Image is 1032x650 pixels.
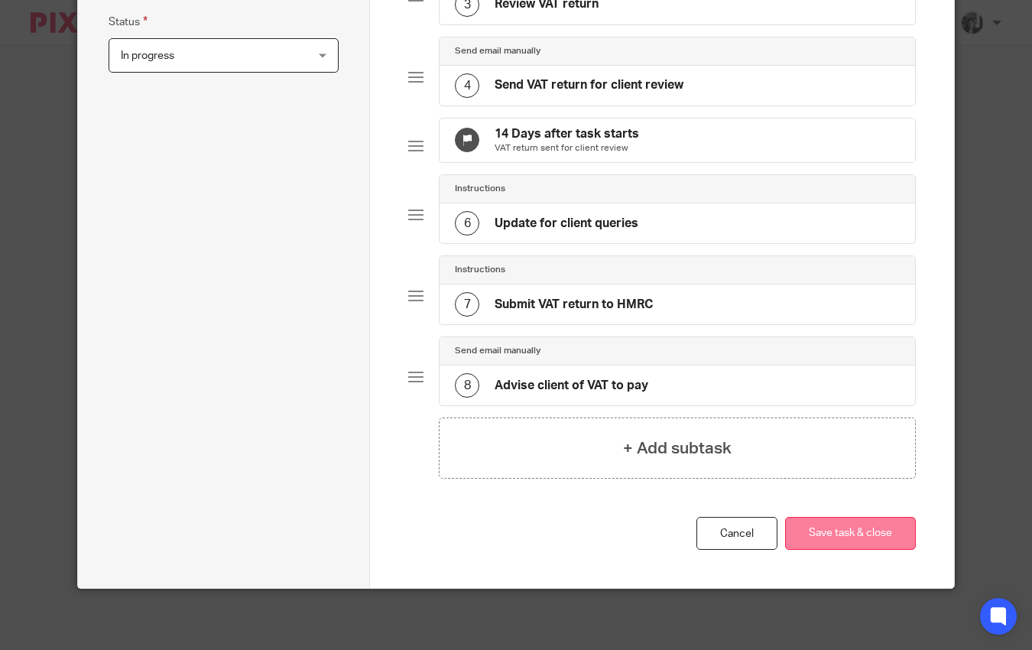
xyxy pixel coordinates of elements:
button: Save task & close [785,517,916,550]
div: 6 [455,211,479,236]
a: Cancel [696,517,777,550]
div: 4 [455,73,479,98]
span: In progress [121,50,174,61]
div: 7 [455,292,479,317]
h4: 14 Days after task starts [495,126,639,142]
p: VAT return sent for client review [495,142,639,154]
h4: Instructions [455,264,505,276]
h4: + Add subtask [623,437,732,460]
label: Status [109,13,148,31]
h4: Send email manually [455,345,540,357]
h4: Update for client queries [495,216,638,232]
h4: Submit VAT return to HMRC [495,297,653,313]
h4: Send VAT return for client review [495,77,683,93]
h4: Instructions [455,183,505,195]
h4: Send email manually [455,45,540,57]
div: 8 [455,373,479,398]
h4: Advise client of VAT to pay [495,378,648,394]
